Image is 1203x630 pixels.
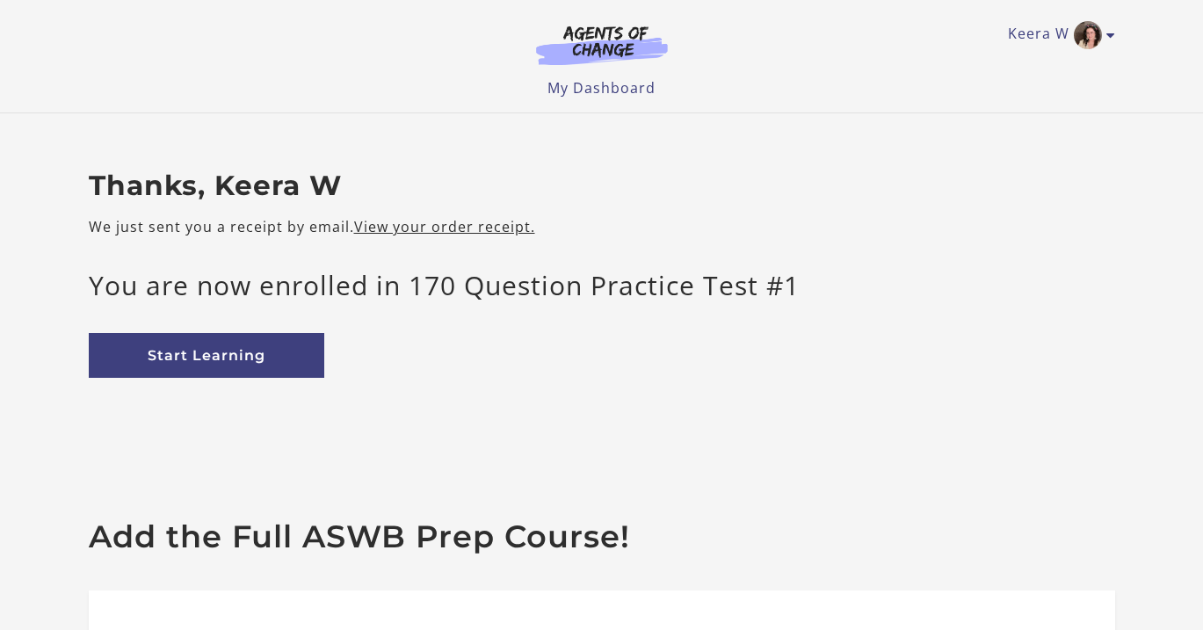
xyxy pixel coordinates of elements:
a: Start Learning [89,333,324,378]
a: View your order receipt. [354,217,535,236]
p: You are now enrolled in 170 Question Practice Test #1 [89,265,1115,305]
p: We just sent you a receipt by email. [89,216,1115,237]
a: Toggle menu [1008,21,1106,49]
img: Agents of Change Logo [518,25,686,65]
h2: Thanks, Keera W [89,170,1115,203]
h2: Add the Full ASWB Prep Course! [89,518,1115,555]
a: My Dashboard [547,78,656,98]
